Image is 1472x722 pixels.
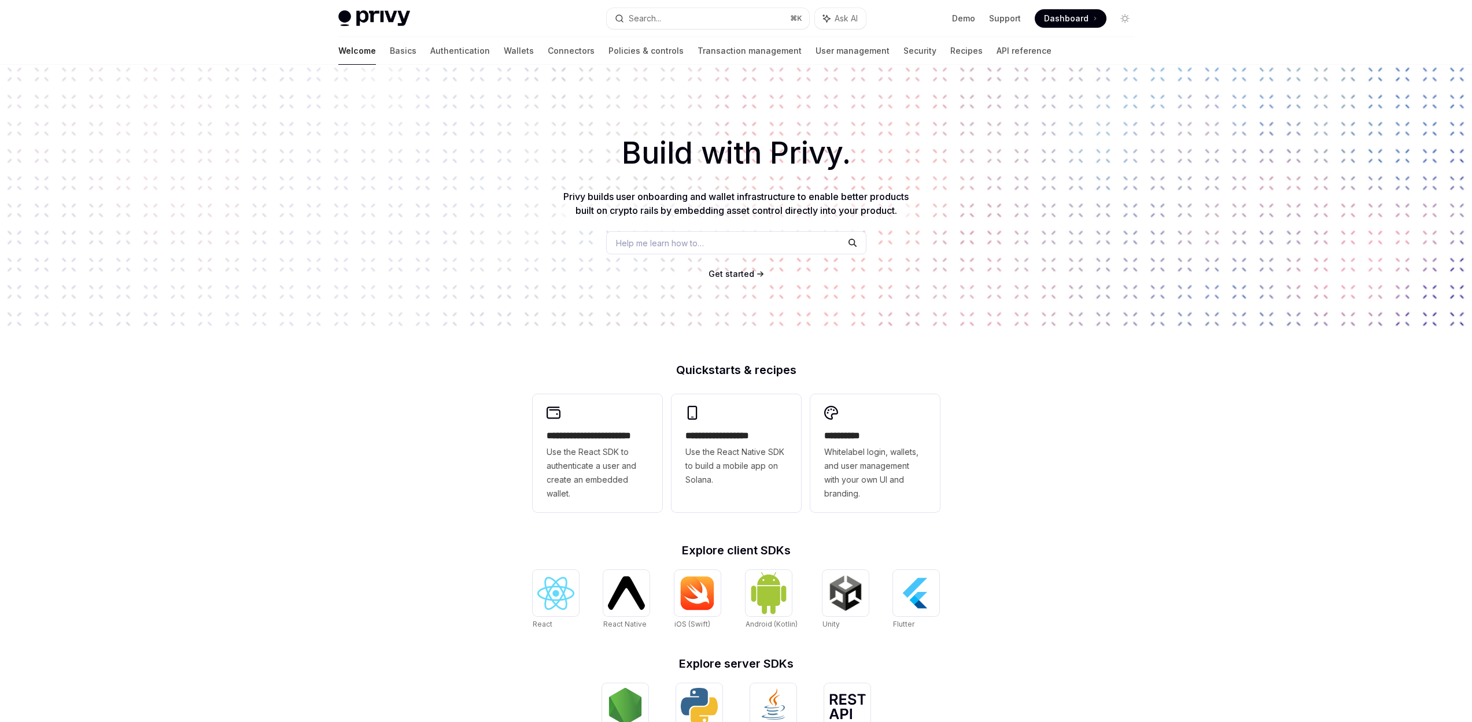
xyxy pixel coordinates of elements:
a: Android (Kotlin)Android (Kotlin) [746,570,798,630]
a: **** *****Whitelabel login, wallets, and user management with your own UI and branding. [810,394,940,512]
a: Security [903,37,936,65]
a: Get started [709,268,754,280]
a: ReactReact [533,570,579,630]
span: ⌘ K [790,14,802,23]
a: React NativeReact Native [603,570,650,630]
a: User management [816,37,890,65]
span: React Native [603,620,647,628]
div: Search... [629,12,661,25]
a: iOS (Swift)iOS (Swift) [674,570,721,630]
a: Connectors [548,37,595,65]
a: Policies & controls [608,37,684,65]
span: React [533,620,552,628]
span: Help me learn how to… [616,237,704,249]
button: Toggle dark mode [1116,9,1134,28]
img: React [537,577,574,610]
span: Whitelabel login, wallets, and user management with your own UI and branding. [824,445,926,501]
h2: Explore server SDKs [533,658,940,669]
img: light logo [338,10,410,27]
span: Dashboard [1044,13,1089,24]
a: Transaction management [698,37,802,65]
h1: Build with Privy. [19,131,1453,176]
a: Authentication [430,37,490,65]
a: Welcome [338,37,376,65]
span: Use the React Native SDK to build a mobile app on Solana. [685,445,787,487]
span: Ask AI [835,13,858,24]
img: Android (Kotlin) [750,571,787,614]
img: iOS (Swift) [679,576,716,610]
button: Search...⌘K [607,8,809,29]
img: REST API [829,694,866,719]
span: Get started [709,269,754,279]
a: UnityUnity [822,570,869,630]
img: Flutter [898,575,935,612]
a: API reference [997,37,1052,65]
button: Ask AI [815,8,866,29]
span: iOS (Swift) [674,620,710,628]
a: Demo [952,13,975,24]
img: Unity [827,575,864,612]
a: Support [989,13,1021,24]
a: **** **** **** ***Use the React Native SDK to build a mobile app on Solana. [672,394,801,512]
a: Basics [390,37,416,65]
h2: Explore client SDKs [533,545,940,556]
a: Wallets [504,37,534,65]
span: Unity [822,620,840,628]
a: FlutterFlutter [893,570,939,630]
span: Use the React SDK to authenticate a user and create an embedded wallet. [547,445,648,501]
a: Recipes [950,37,983,65]
span: Android (Kotlin) [746,620,798,628]
h2: Quickstarts & recipes [533,364,940,376]
a: Dashboard [1035,9,1106,28]
img: React Native [608,576,645,609]
span: Privy builds user onboarding and wallet infrastructure to enable better products built on crypto ... [563,191,909,216]
span: Flutter [893,620,914,628]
